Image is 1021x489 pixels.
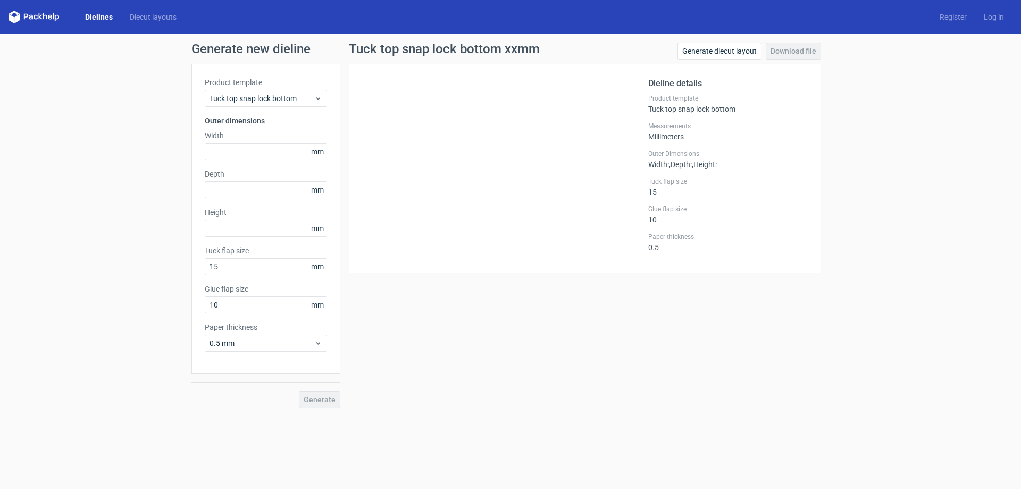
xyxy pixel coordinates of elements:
[77,12,121,22] a: Dielines
[648,122,808,130] label: Measurements
[205,207,327,218] label: Height
[648,177,808,196] div: 15
[669,160,692,169] span: , Depth :
[205,245,327,256] label: Tuck flap size
[349,43,540,55] h1: Tuck top snap lock bottom xxmm
[308,182,327,198] span: mm
[205,77,327,88] label: Product template
[648,160,669,169] span: Width :
[931,12,975,22] a: Register
[648,94,808,103] label: Product template
[191,43,830,55] h1: Generate new dieline
[308,144,327,160] span: mm
[648,150,808,158] label: Outer Dimensions
[648,205,808,224] div: 10
[205,169,327,179] label: Depth
[692,160,717,169] span: , Height :
[210,93,314,104] span: Tuck top snap lock bottom
[205,130,327,141] label: Width
[121,12,185,22] a: Diecut layouts
[205,284,327,294] label: Glue flap size
[648,177,808,186] label: Tuck flap size
[648,233,808,241] label: Paper thickness
[648,94,808,113] div: Tuck top snap lock bottom
[648,77,808,90] h2: Dieline details
[308,220,327,236] span: mm
[677,43,761,60] a: Generate diecut layout
[210,338,314,349] span: 0.5 mm
[308,297,327,313] span: mm
[205,115,327,126] h3: Outer dimensions
[648,233,808,252] div: 0.5
[648,122,808,141] div: Millimeters
[648,205,808,213] label: Glue flap size
[975,12,1012,22] a: Log in
[308,259,327,275] span: mm
[205,322,327,333] label: Paper thickness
